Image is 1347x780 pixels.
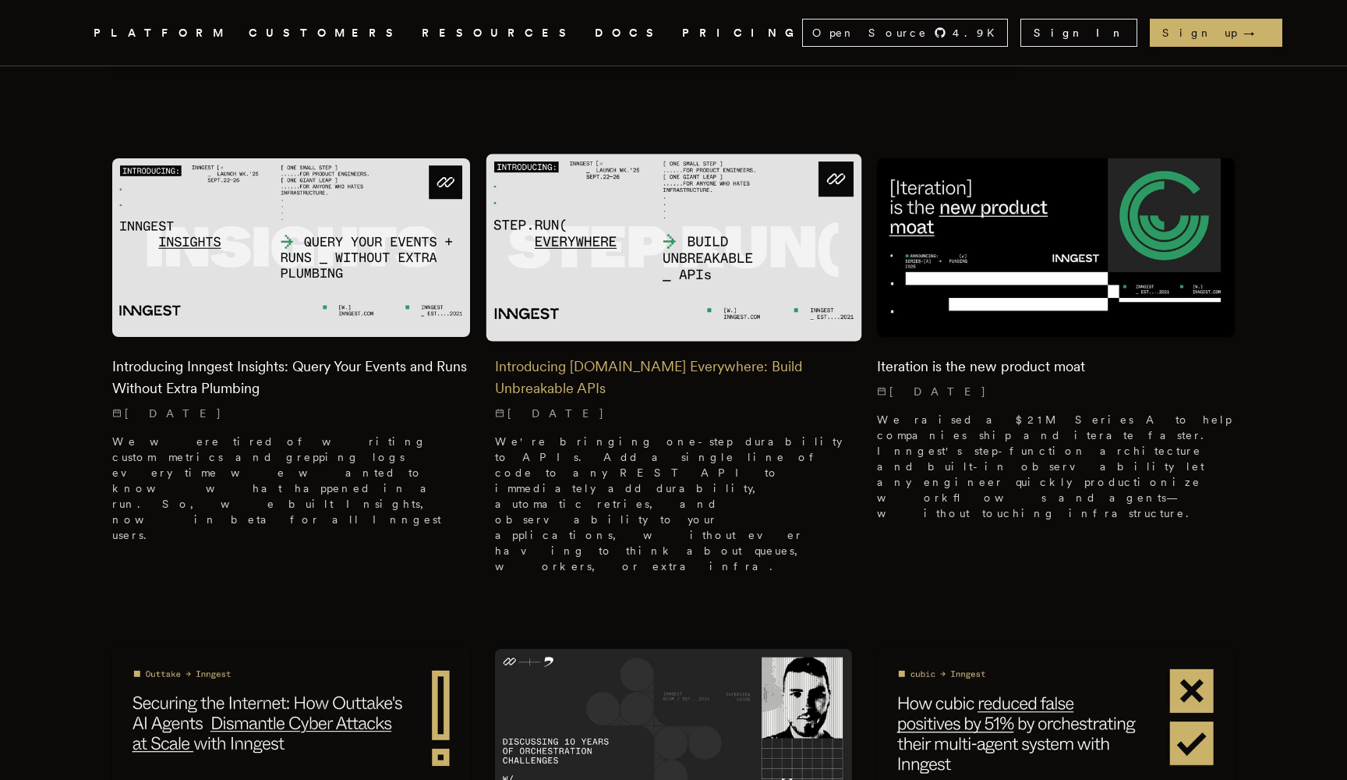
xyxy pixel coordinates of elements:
[1150,19,1282,47] a: Sign up
[112,356,470,399] h2: Introducing Inngest Insights: Query Your Events and Runs Without Extra Plumbing
[877,412,1235,521] p: We raised a $21M Series A to help companies ship and iterate faster. Inngest's step-function arch...
[94,23,230,43] button: PLATFORM
[112,158,470,555] a: Featured image for Introducing Inngest Insights: Query Your Events and Runs Without Extra Plumbin...
[682,23,802,43] a: PRICING
[877,356,1235,378] h2: Iteration is the new product moat
[595,23,663,43] a: DOCS
[953,25,1004,41] span: 4.9 K
[877,158,1235,337] img: Featured image for Iteration is the new product moat blog post
[877,158,1235,534] a: Featured image for Iteration is the new product moat blog postIteration is the new product moat[D...
[495,158,853,587] a: Featured image for Introducing Step.Run Everywhere: Build Unbreakable APIs blog postIntroducing [...
[495,434,853,574] p: We're bringing one-step durability to APIs. Add a single line of code to any REST API to immediat...
[1243,25,1270,41] span: →
[495,356,853,399] h2: Introducing [DOMAIN_NAME] Everywhere: Build Unbreakable APIs
[812,25,928,41] span: Open Source
[422,23,576,43] button: RESOURCES
[112,406,470,421] p: [DATE]
[486,154,861,341] img: Featured image for Introducing Step.Run Everywhere: Build Unbreakable APIs blog post
[495,406,853,421] p: [DATE]
[249,23,403,43] a: CUSTOMERS
[1020,19,1137,47] a: Sign In
[112,434,470,543] p: We were tired of writing custom metrics and grepping logs every time we wanted to know what happe...
[112,158,470,337] img: Featured image for Introducing Inngest Insights: Query Your Events and Runs Without Extra Plumbin...
[877,384,1235,399] p: [DATE]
